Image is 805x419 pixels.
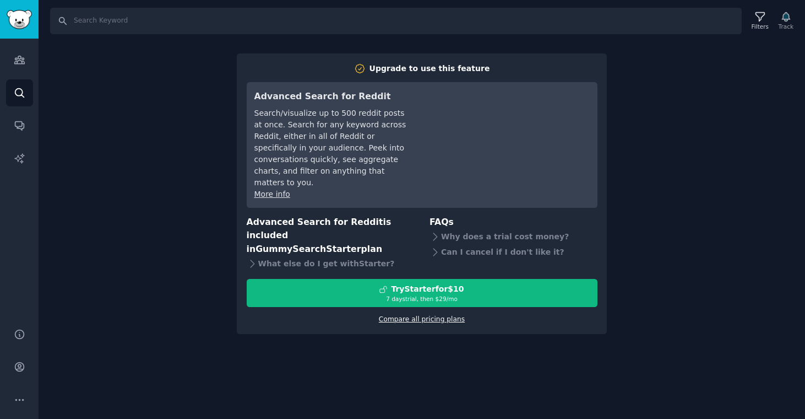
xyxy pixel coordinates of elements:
h3: FAQs [429,216,597,229]
a: More info [254,190,290,198]
div: Upgrade to use this feature [369,63,490,74]
h3: Advanced Search for Reddit is included in plan [247,216,415,256]
div: Filters [752,23,769,30]
iframe: YouTube video player [425,90,590,173]
div: What else do I get with Starter ? [247,256,415,271]
a: Compare all pricing plans [379,315,465,323]
img: GummySearch logo [7,10,32,29]
div: Why does a trial cost money? [429,229,597,244]
div: Can I cancel if I don't like it? [429,244,597,260]
div: 7 days trial, then $ 29 /mo [247,295,597,303]
input: Search Keyword [50,8,742,34]
div: Try Starter for $10 [391,283,464,295]
button: TryStarterfor$107 daystrial, then $29/mo [247,279,597,307]
span: GummySearch Starter [255,244,361,254]
h3: Advanced Search for Reddit [254,90,409,104]
div: Search/visualize up to 500 reddit posts at once. Search for any keyword across Reddit, either in ... [254,108,409,189]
